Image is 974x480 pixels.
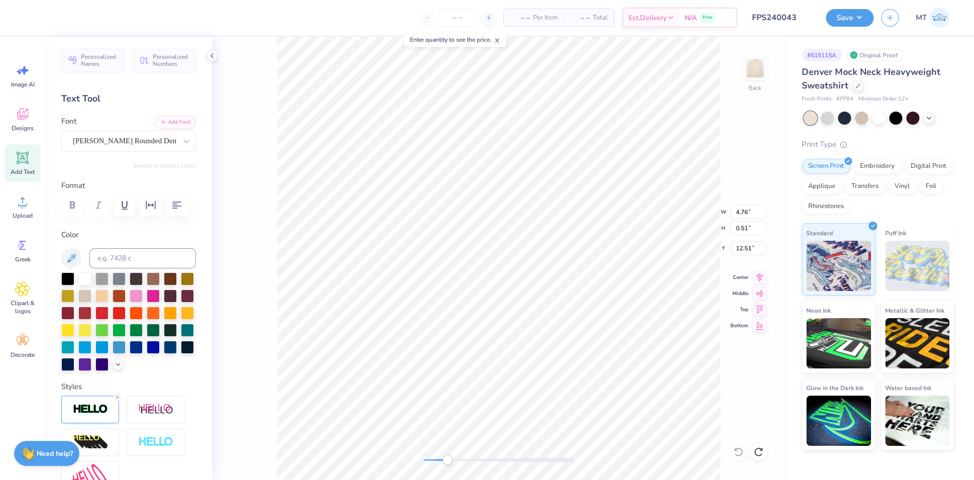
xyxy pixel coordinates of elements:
strong: Need help? [37,449,73,458]
span: # FP94 [836,95,853,104]
span: Personalized Numbers [153,53,190,67]
img: Glow in the Dark Ink [806,396,871,446]
span: Metallic & Glitter Ink [885,305,944,316]
button: Save [826,9,874,27]
span: Free [703,14,712,21]
label: Format [61,180,196,191]
span: Per Item [533,13,558,23]
img: Neon Ink [806,318,871,368]
span: – – [570,13,590,23]
span: Minimum Order: 12 + [858,95,909,104]
div: Text Tool [61,92,196,106]
img: Water based Ink [885,396,950,446]
span: Upload [13,212,33,220]
span: – – [510,13,530,23]
div: Vinyl [888,179,916,194]
img: Stroke [73,404,108,415]
div: Embroidery [853,159,901,174]
div: Enter quantity to see the price. [404,33,506,47]
span: Top [730,306,748,314]
span: N/A [685,13,697,23]
span: Greek [15,255,31,263]
span: Middle [730,290,748,298]
div: Original Proof [847,49,903,61]
span: Clipart & logos [6,299,39,315]
button: Switch to Greek Letters [133,162,196,170]
span: Water based Ink [885,382,931,393]
input: Untitled Design [744,8,818,28]
div: Back [748,83,762,92]
img: Negative Space [138,436,173,448]
span: Personalized Names [81,53,118,67]
div: Applique [802,179,842,194]
img: Back [745,58,765,78]
img: 3D Illusion [73,434,108,450]
div: Transfers [845,179,885,194]
span: Designs [12,124,34,132]
img: Puff Ink [885,241,950,291]
img: Michelle Tapire [929,8,949,28]
label: Styles [61,381,82,393]
a: MT [911,8,954,28]
span: Denver Mock Neck Heavyweight Sweatshirt [802,66,940,91]
div: Print Type [802,139,954,150]
span: Fresh Prints [802,95,831,104]
span: Neon Ink [806,305,831,316]
div: Rhinestones [802,199,850,214]
img: Shadow [138,403,173,416]
span: Add Text [11,168,35,176]
span: Glow in the Dark Ink [806,382,863,393]
span: Est. Delivery [628,13,667,23]
span: Image AI [11,80,35,88]
span: Puff Ink [885,228,906,238]
span: MT [916,12,927,24]
span: Center [730,273,748,281]
input: e.g. 7428 c [89,248,196,268]
img: Metallic & Glitter Ink [885,318,950,368]
button: Personalized Numbers [133,49,196,72]
span: Total [593,13,608,23]
span: Standard [806,228,833,238]
span: Decorate [11,351,35,359]
img: Standard [806,241,871,291]
button: Add Font [155,116,196,129]
span: Bottom [730,322,748,330]
label: Color [61,229,196,241]
div: Screen Print [802,159,850,174]
div: # 515115A [802,49,842,61]
div: Digital Print [904,159,953,174]
div: Foil [919,179,943,194]
div: Accessibility label [443,455,453,465]
label: Font [61,116,76,127]
button: Personalized Names [61,49,124,72]
input: – – [438,9,477,27]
